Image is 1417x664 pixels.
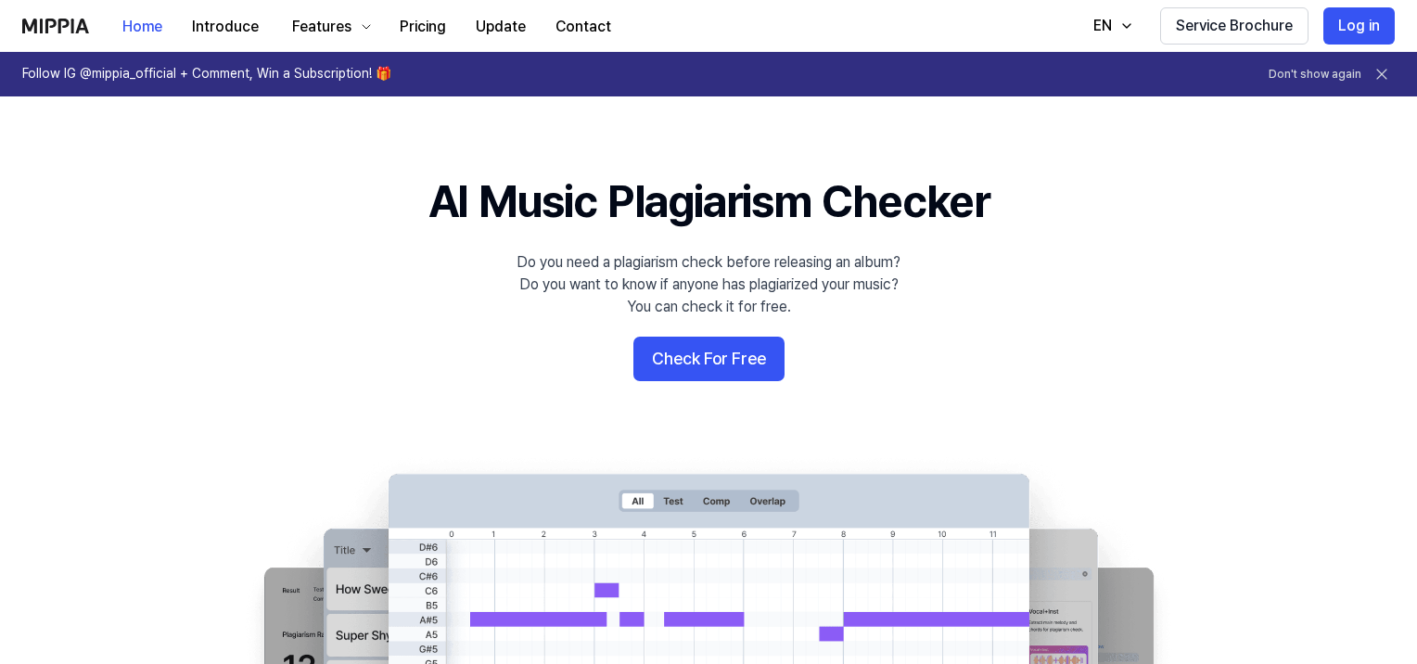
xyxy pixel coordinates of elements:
[1160,7,1308,45] button: Service Brochure
[517,251,900,318] div: Do you need a plagiarism check before releasing an album? Do you want to know if anyone has plagi...
[461,1,541,52] a: Update
[22,19,89,33] img: logo
[1269,67,1361,83] button: Don't show again
[108,8,177,45] button: Home
[633,337,785,381] button: Check For Free
[288,16,355,38] div: Features
[541,8,626,45] button: Contact
[1075,7,1145,45] button: EN
[108,1,177,52] a: Home
[461,8,541,45] button: Update
[274,8,385,45] button: Features
[428,171,989,233] h1: AI Music Plagiarism Checker
[177,8,274,45] button: Introduce
[22,65,391,83] h1: Follow IG @mippia_official + Comment, Win a Subscription! 🎁
[1323,7,1395,45] button: Log in
[1090,15,1116,37] div: EN
[385,8,461,45] button: Pricing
